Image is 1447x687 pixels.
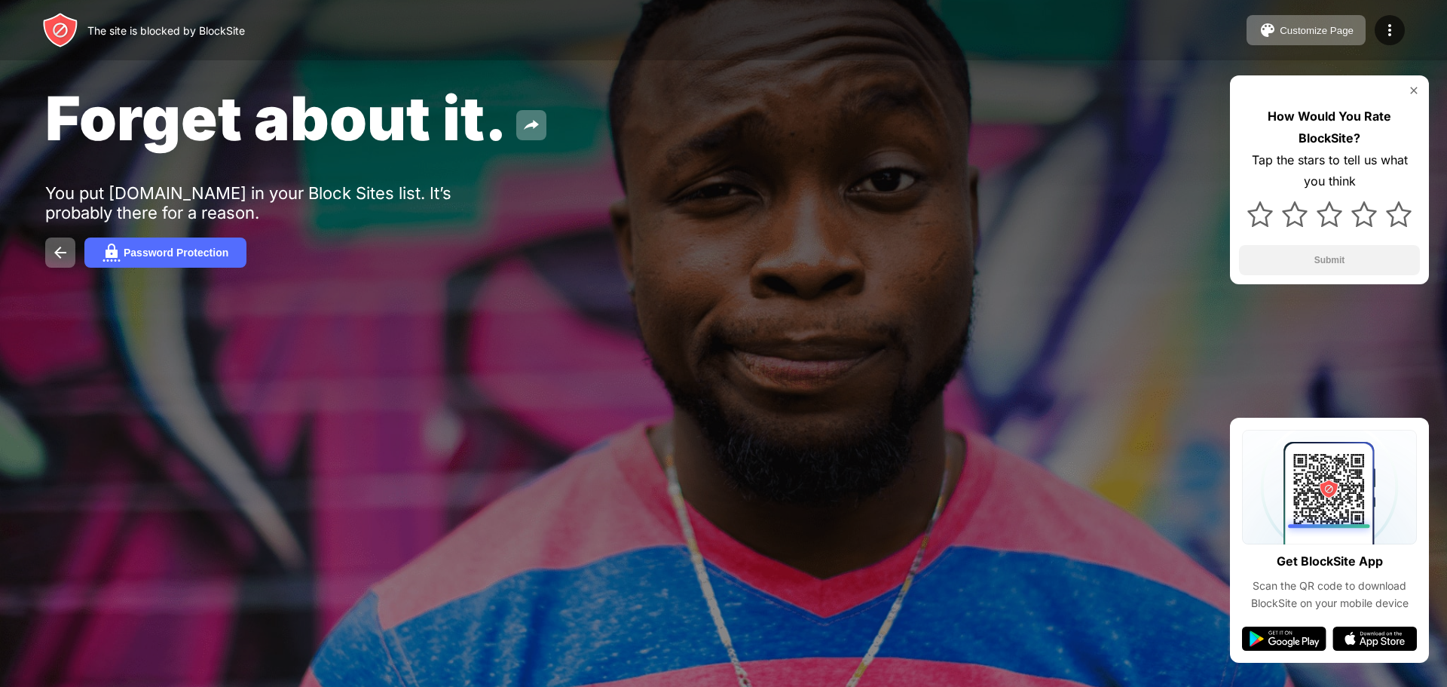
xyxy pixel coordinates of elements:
[45,497,402,670] iframe: Banner
[1381,21,1399,39] img: menu-icon.svg
[1408,84,1420,97] img: rate-us-close.svg
[102,244,121,262] img: password.svg
[1332,627,1417,651] img: app-store.svg
[1280,25,1354,36] div: Customize Page
[1242,578,1417,612] div: Scan the QR code to download BlockSite on your mobile device
[42,12,78,48] img: header-logo.svg
[1242,627,1326,651] img: google-play.svg
[87,24,245,37] div: The site is blocked by BlockSite
[522,116,540,134] img: share.svg
[1239,245,1420,275] button: Submit
[1247,15,1366,45] button: Customize Page
[1282,201,1308,227] img: star.svg
[1351,201,1377,227] img: star.svg
[1277,551,1383,572] div: Get BlockSite App
[1239,106,1420,149] div: How Would You Rate BlockSite?
[45,81,507,155] span: Forget about it.
[1317,201,1342,227] img: star.svg
[1247,201,1273,227] img: star.svg
[1386,201,1412,227] img: star.svg
[1239,149,1420,193] div: Tap the stars to tell us what you think
[1242,430,1417,544] img: qrcode.svg
[45,183,511,222] div: You put [DOMAIN_NAME] in your Block Sites list. It’s probably there for a reason.
[1259,21,1277,39] img: pallet.svg
[84,238,246,268] button: Password Protection
[124,247,228,259] div: Password Protection
[51,244,69,262] img: back.svg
